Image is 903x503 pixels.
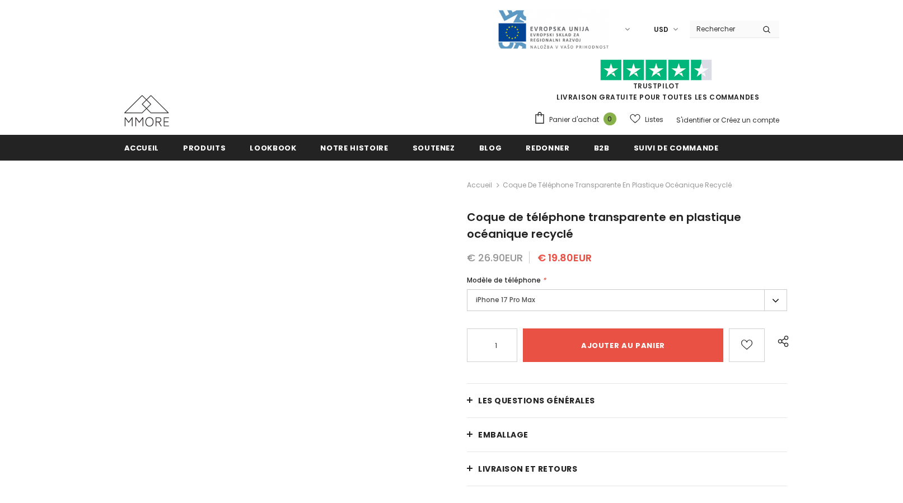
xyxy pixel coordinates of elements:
[549,114,599,125] span: Panier d'achat
[503,178,732,192] span: Coque de téléphone transparente en plastique océanique recyclé
[633,81,680,91] a: TrustPilot
[250,135,296,160] a: Lookbook
[600,59,712,81] img: Faites confiance aux étoiles pilotes
[467,209,741,242] span: Coque de téléphone transparente en plastique océanique recyclé
[634,135,719,160] a: Suivi de commande
[479,135,502,160] a: Blog
[634,143,719,153] span: Suivi de commande
[467,384,787,417] a: Les questions générales
[534,64,779,102] span: LIVRAISON GRATUITE POUR TOUTES LES COMMANDES
[478,429,528,440] span: EMBALLAGE
[320,143,388,153] span: Notre histoire
[721,115,779,125] a: Créez un compte
[183,143,226,153] span: Produits
[537,251,592,265] span: € 19.80EUR
[594,143,610,153] span: B2B
[526,143,569,153] span: Redonner
[467,275,541,285] span: Modèle de téléphone
[478,463,577,474] span: Livraison et retours
[479,143,502,153] span: Blog
[630,110,663,129] a: Listes
[124,95,169,126] img: Cas MMORE
[603,112,616,125] span: 0
[320,135,388,160] a: Notre histoire
[497,9,609,50] img: Javni Razpis
[250,143,296,153] span: Lookbook
[124,143,160,153] span: Accueil
[526,135,569,160] a: Redonner
[713,115,719,125] span: or
[183,135,226,160] a: Produits
[467,452,787,486] a: Livraison et retours
[497,24,609,34] a: Javni Razpis
[676,115,711,125] a: S'identifier
[594,135,610,160] a: B2B
[654,24,668,35] span: USD
[467,418,787,452] a: EMBALLAGE
[534,111,622,128] a: Panier d'achat 0
[690,21,754,37] input: Search Site
[413,135,455,160] a: soutenez
[478,395,595,406] span: Les questions générales
[467,251,523,265] span: € 26.90EUR
[413,143,455,153] span: soutenez
[124,135,160,160] a: Accueil
[645,114,663,125] span: Listes
[523,328,723,362] input: Ajouter au panier
[467,289,787,311] label: iPhone 17 Pro Max
[467,178,492,192] a: Accueil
